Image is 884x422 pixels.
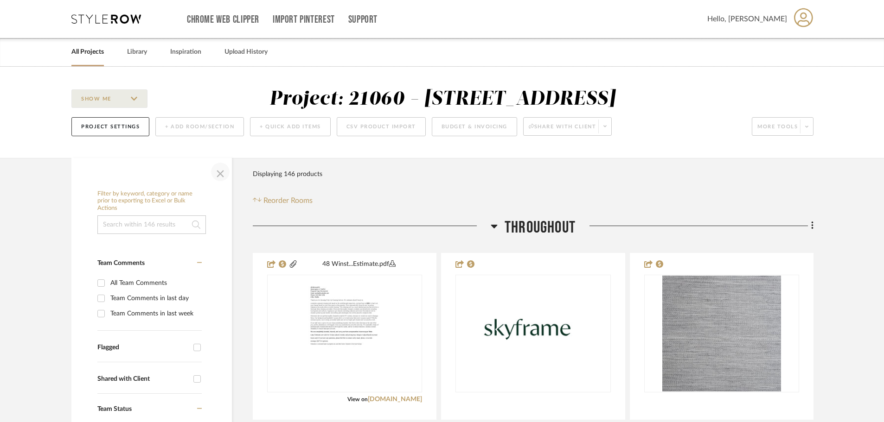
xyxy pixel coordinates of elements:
div: Team Comments in last day [110,291,199,306]
button: More tools [752,117,814,136]
div: Flagged [97,344,189,352]
img: TidyUp Cleaning Service LLC | Estimate [300,276,390,391]
h6: Filter by keyword, category or name prior to exporting to Excel or Bulk Actions [97,190,206,212]
button: + Quick Add Items [250,117,331,136]
div: Project: 21060 - [STREET_ADDRESS] [269,89,616,109]
a: Import Pinterest [273,16,335,24]
a: Inspiration [170,46,201,58]
input: Search within 146 results [97,215,206,234]
a: Library [127,46,147,58]
span: Team Comments [97,260,145,266]
span: Reorder Rooms [263,195,313,206]
img: Stair Runner Supply and Installation [662,276,782,391]
span: Team Status [97,406,132,412]
button: + Add Room/Section [155,117,244,136]
span: View on [347,397,368,402]
button: 48 Winst...Estimate.pdf [298,259,420,270]
div: All Team Comments [110,276,199,290]
a: Upload History [224,46,268,58]
div: Shared with Client [97,375,189,383]
button: Project Settings [71,117,149,136]
div: Team Comments in last week [110,306,199,321]
span: Hello, [PERSON_NAME] [707,13,787,25]
span: Share with client [529,123,596,137]
a: All Projects [71,46,104,58]
button: Reorder Rooms [253,195,313,206]
a: Support [348,16,378,24]
button: Budget & Invoicing [432,117,517,136]
img: Installation for Wall Mounted Credenza and Powder Room Mirror [456,305,609,362]
a: Chrome Web Clipper [187,16,259,24]
button: CSV Product Import [337,117,426,136]
div: Displaying 146 products [253,165,322,183]
span: throughout [505,218,576,238]
span: More tools [757,123,798,137]
a: [DOMAIN_NAME] [368,396,422,403]
button: Share with client [523,117,612,136]
button: Close [211,163,230,181]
